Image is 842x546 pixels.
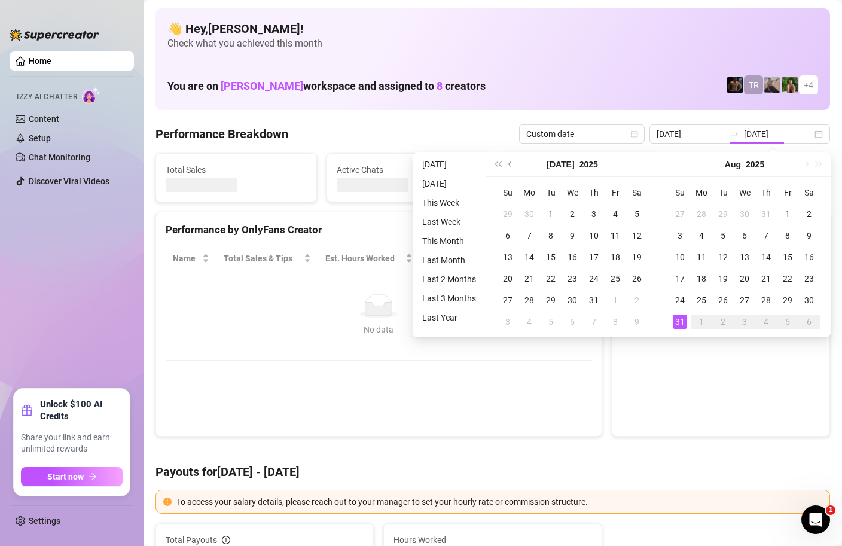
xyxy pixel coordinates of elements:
[40,398,123,422] strong: Unlock $100 AI Credits
[176,495,822,508] div: To access your salary details, please reach out to your manager to set your hourly rate or commis...
[89,472,97,481] span: arrow-right
[10,29,99,41] img: logo-BBDzfeDw.svg
[166,222,592,238] div: Performance by OnlyFans Creator
[221,80,303,92] span: [PERSON_NAME]
[166,247,216,270] th: Name
[804,78,813,91] span: + 4
[826,505,835,515] span: 1
[526,125,637,143] span: Custom date
[29,114,59,124] a: Content
[437,80,443,92] span: 8
[727,77,743,93] img: Trent
[749,78,759,91] span: TR
[622,222,820,238] div: Sales by OnlyFans Creator
[744,127,812,141] input: End date
[166,163,307,176] span: Total Sales
[657,127,725,141] input: Start date
[508,163,649,176] span: Messages Sent
[29,56,51,66] a: Home
[325,252,404,265] div: Est. Hours Worked
[21,467,123,486] button: Start nowarrow-right
[764,77,780,93] img: LC
[82,87,100,104] img: AI Chatter
[29,133,51,143] a: Setup
[163,498,172,506] span: exclamation-circle
[21,432,123,455] span: Share your link and earn unlimited rewards
[167,80,486,93] h1: You are on workspace and assigned to creators
[427,252,480,265] span: Sales / Hour
[420,247,497,270] th: Sales / Hour
[29,516,60,526] a: Settings
[801,505,830,534] iframe: Intercom live chat
[21,404,33,416] span: gift
[47,472,84,481] span: Start now
[224,252,301,265] span: Total Sales & Tips
[167,37,818,50] span: Check what you achieved this month
[155,126,288,142] h4: Performance Breakdown
[631,130,638,138] span: calendar
[29,152,90,162] a: Chat Monitoring
[167,20,818,37] h4: 👋 Hey, [PERSON_NAME] !
[222,536,230,544] span: info-circle
[504,252,575,265] span: Chat Conversion
[730,129,739,139] span: to
[337,163,478,176] span: Active Chats
[17,91,77,103] span: Izzy AI Chatter
[730,129,739,139] span: swap-right
[782,77,798,93] img: Nathaniel
[216,247,318,270] th: Total Sales & Tips
[173,252,200,265] span: Name
[155,463,830,480] h4: Payouts for [DATE] - [DATE]
[497,247,592,270] th: Chat Conversion
[29,176,109,186] a: Discover Viral Videos
[178,323,580,336] div: No data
